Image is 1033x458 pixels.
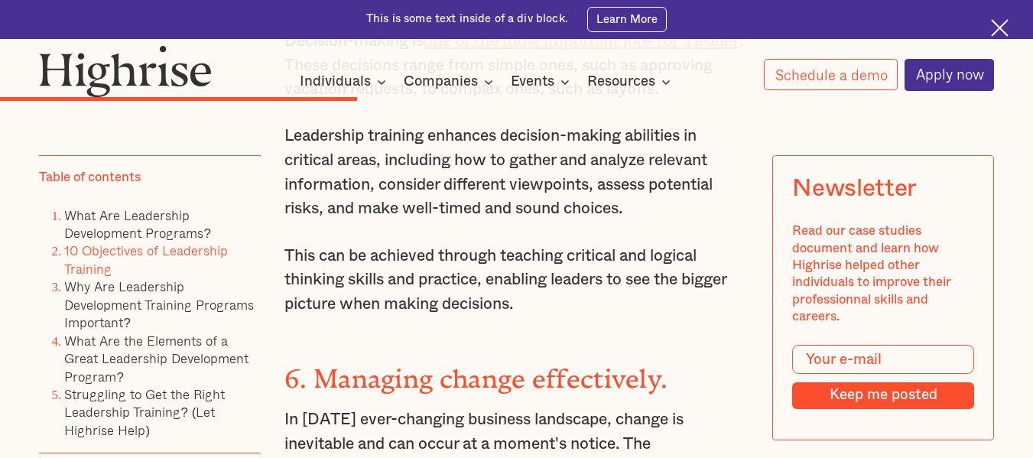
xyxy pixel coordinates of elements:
[64,384,225,440] a: Struggling to Get the Right Leadership Training? (Let Highrise Help)
[792,382,974,409] input: Keep me posted
[905,59,995,91] a: Apply now
[300,73,371,91] div: Individuals
[64,240,228,278] a: 10 Objectives of Leadership Training
[404,73,498,91] div: Companies
[284,244,749,317] p: This can be achieved through teaching critical and logical thinking skills and practice, enabling...
[64,204,210,242] a: What Are Leadership Development Programs?
[587,73,655,91] div: Resources
[64,330,249,387] a: What Are the Elements of a Great Leadership Development Program?
[792,345,974,374] input: Your e-mail
[64,276,254,333] a: Why Are Leadership Development Training Programs Important?
[404,73,478,91] div: Companies
[300,73,391,91] div: Individuals
[587,7,667,32] a: Learn More
[39,169,141,186] div: Table of contents
[511,73,574,91] div: Events
[764,59,898,90] a: Schedule a demo
[284,364,668,381] strong: 6. Managing change effectively.
[284,124,749,221] p: Leadership training enhances decision-making abilities in critical areas, including how to gather...
[991,19,1009,37] img: Cross icon
[792,345,974,409] form: Modal Form
[511,73,554,91] div: Events
[587,73,675,91] div: Resources
[792,175,917,203] div: Newsletter
[792,223,974,326] div: Read our case studies document and learn how Highrise helped other individuals to improve their p...
[366,11,568,27] div: This is some text inside of a div block.
[39,45,212,97] img: Highrise logo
